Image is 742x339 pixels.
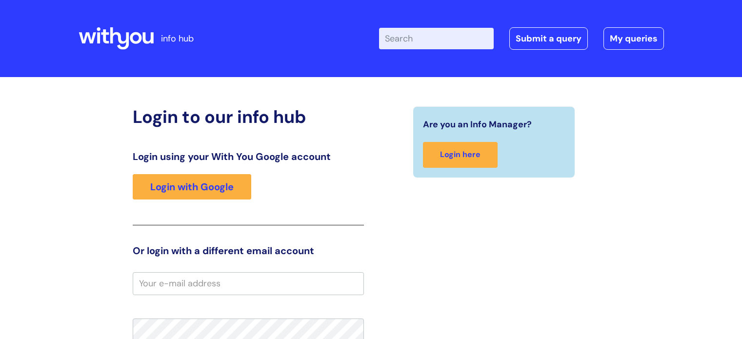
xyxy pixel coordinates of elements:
[133,151,364,162] h3: Login using your With You Google account
[423,142,498,168] a: Login here
[603,27,664,50] a: My queries
[133,106,364,127] h2: Login to our info hub
[509,27,588,50] a: Submit a query
[423,117,532,132] span: Are you an Info Manager?
[133,174,251,199] a: Login with Google
[161,31,194,46] p: info hub
[133,272,364,295] input: Your e-mail address
[133,245,364,257] h3: Or login with a different email account
[379,28,494,49] input: Search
